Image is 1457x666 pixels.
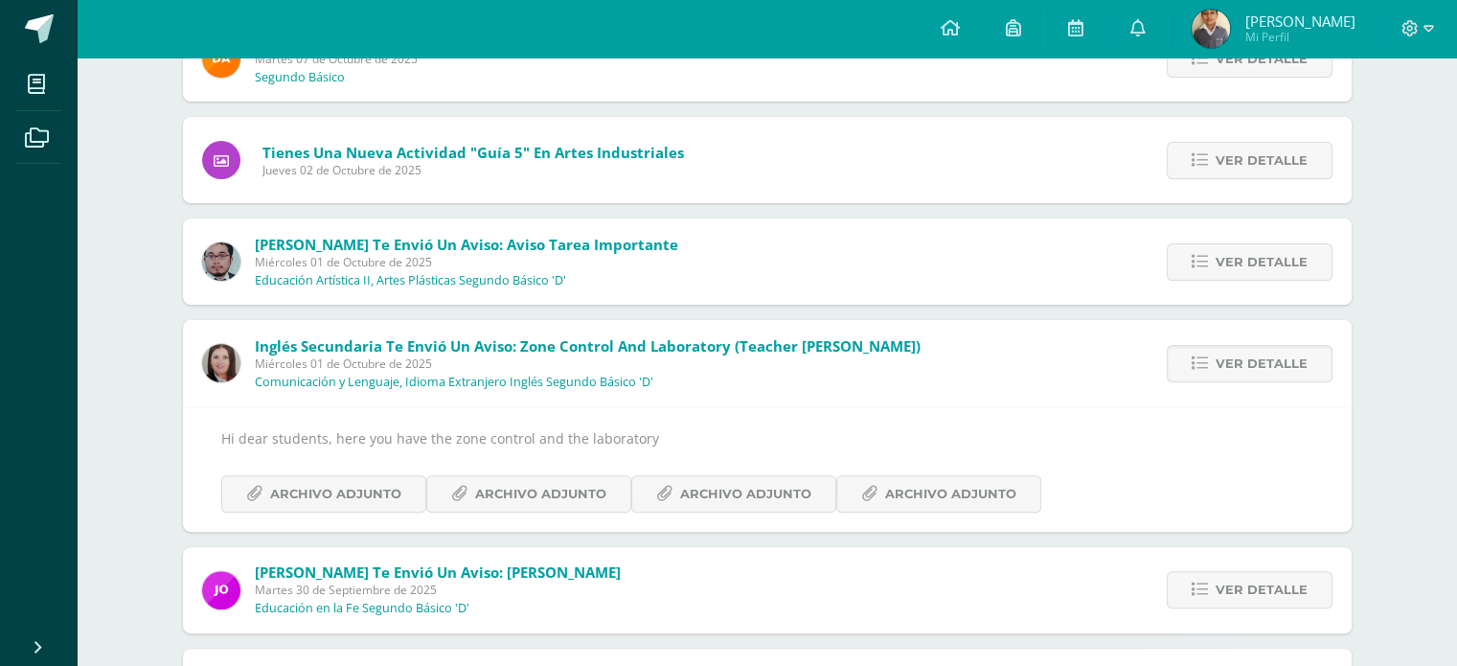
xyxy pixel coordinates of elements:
span: Archivo Adjunto [475,476,606,512]
img: 575e3dadabf598a592cd5f275e24fa6d.png [1192,10,1230,48]
img: f9d34ca01e392badc01b6cd8c48cabbd.png [202,39,240,78]
p: Segundo Básico [255,70,345,85]
span: [PERSON_NAME] [1244,11,1355,31]
span: Ver detalle [1216,244,1308,280]
a: Archivo Adjunto [631,475,836,513]
p: Comunicación y Lenguaje, Idioma Extranjero Inglés Segundo Básico 'D' [255,375,653,390]
span: Miércoles 01 de Octubre de 2025 [255,254,678,270]
span: Miércoles 01 de Octubre de 2025 [255,356,921,372]
a: Archivo Adjunto [221,475,426,513]
span: Archivo Adjunto [680,476,811,512]
span: Ver detalle [1216,572,1308,608]
span: Martes 30 de Septiembre de 2025 [255,582,621,598]
span: Mi Perfil [1244,29,1355,45]
span: Archivo Adjunto [885,476,1016,512]
span: Jueves 02 de Octubre de 2025 [262,162,684,178]
span: [PERSON_NAME] te envió un aviso: [PERSON_NAME] [255,563,621,582]
span: Inglés Secundaria te envió un aviso: Zone Control and Laboratory (Teacher [PERSON_NAME]) [255,336,921,356]
img: 8af0450cf43d44e38c4a1497329761f3.png [202,344,240,382]
a: Archivo Adjunto [836,475,1041,513]
span: Archivo Adjunto [270,476,401,512]
span: [PERSON_NAME] te envió un aviso: Aviso tarea importante [255,235,678,254]
a: Archivo Adjunto [426,475,631,513]
img: 5fac68162d5e1b6fbd390a6ac50e103d.png [202,242,240,281]
img: 6614adf7432e56e5c9e182f11abb21f1.png [202,571,240,609]
span: Ver detalle [1216,346,1308,381]
p: Educación Artística II, Artes Plásticas Segundo Básico 'D' [255,273,566,288]
span: Martes 07 de Octubre de 2025 [255,51,679,67]
div: Hi dear students, here you have the zone control and the laboratory [221,426,1313,512]
span: Ver detalle [1216,143,1308,178]
span: Ver detalle [1216,41,1308,77]
p: Educación en la Fe Segundo Básico 'D' [255,601,469,616]
span: Tienes una nueva actividad "Guía 5" En Artes Industriales [262,143,684,162]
